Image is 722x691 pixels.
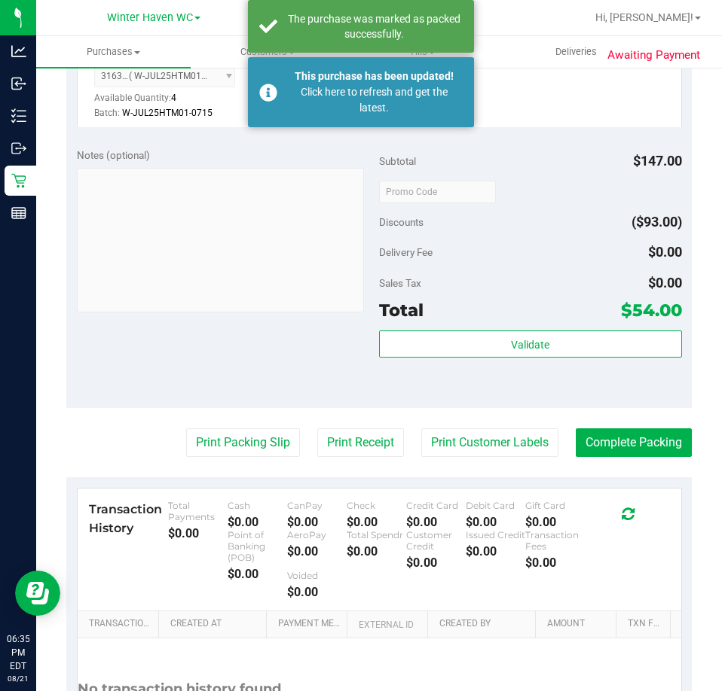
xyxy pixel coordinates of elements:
[11,205,26,221] inline-svg: Reports
[379,330,682,358] button: Validate
[347,500,406,511] div: Check
[347,611,427,638] th: External ID
[228,567,287,581] div: $0.00
[278,618,341,630] a: Payment Method
[607,47,700,64] span: Awaiting Payment
[525,556,585,570] div: $0.00
[535,45,617,59] span: Deliveries
[11,141,26,156] inline-svg: Outbound
[287,570,347,581] div: Voided
[171,93,176,103] span: 4
[379,246,433,258] span: Delivery Fee
[511,339,549,351] span: Validate
[347,515,406,529] div: $0.00
[168,500,228,522] div: Total Payments
[186,428,300,457] button: Print Packing Slip
[107,11,193,24] span: Winter Haven WC
[632,214,682,230] span: ($93.00)
[15,571,60,616] iframe: Resource center
[406,529,466,552] div: Customer Credit
[379,277,421,289] span: Sales Tax
[11,108,26,123] inline-svg: Inventory
[287,544,347,559] div: $0.00
[317,428,404,457] button: Print Receipt
[406,500,466,511] div: Credit Card
[466,515,525,529] div: $0.00
[379,209,424,236] span: Discounts
[11,44,26,59] inline-svg: Analytics
[122,108,213,118] span: W-JUL25HTM01-0715
[628,618,664,630] a: Txn Fee
[347,544,406,559] div: $0.00
[406,556,466,570] div: $0.00
[287,500,347,511] div: CanPay
[11,76,26,91] inline-svg: Inbound
[191,45,344,59] span: Customers
[77,149,150,161] span: Notes (optional)
[379,155,416,167] span: Subtotal
[379,181,496,203] input: Promo Code
[466,544,525,559] div: $0.00
[525,529,585,552] div: Transaction Fees
[648,275,682,291] span: $0.00
[168,526,228,540] div: $0.00
[576,428,692,457] button: Complete Packing
[633,153,682,169] span: $147.00
[7,673,29,684] p: 08/21
[466,529,525,540] div: Issued Credit
[648,244,682,260] span: $0.00
[439,618,529,630] a: Created By
[595,11,693,23] span: Hi, [PERSON_NAME]!
[228,500,287,511] div: Cash
[36,45,191,59] span: Purchases
[287,529,347,540] div: AeroPay
[379,300,424,321] span: Total
[406,515,466,529] div: $0.00
[621,300,682,321] span: $54.00
[11,173,26,188] inline-svg: Retail
[170,618,260,630] a: Created At
[7,632,29,673] p: 06:35 PM EDT
[525,515,585,529] div: $0.00
[287,585,347,599] div: $0.00
[94,108,120,118] span: Batch:
[287,515,347,529] div: $0.00
[525,500,585,511] div: Gift Card
[228,529,287,563] div: Point of Banking (POB)
[94,87,243,117] div: Available Quantity:
[499,36,653,68] a: Deliveries
[89,618,153,630] a: Transaction ID
[36,36,191,68] a: Purchases
[421,428,558,457] button: Print Customer Labels
[228,515,287,529] div: $0.00
[547,618,610,630] a: Amount
[466,500,525,511] div: Debit Card
[191,36,345,68] a: Customers
[347,529,406,540] div: Total Spendr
